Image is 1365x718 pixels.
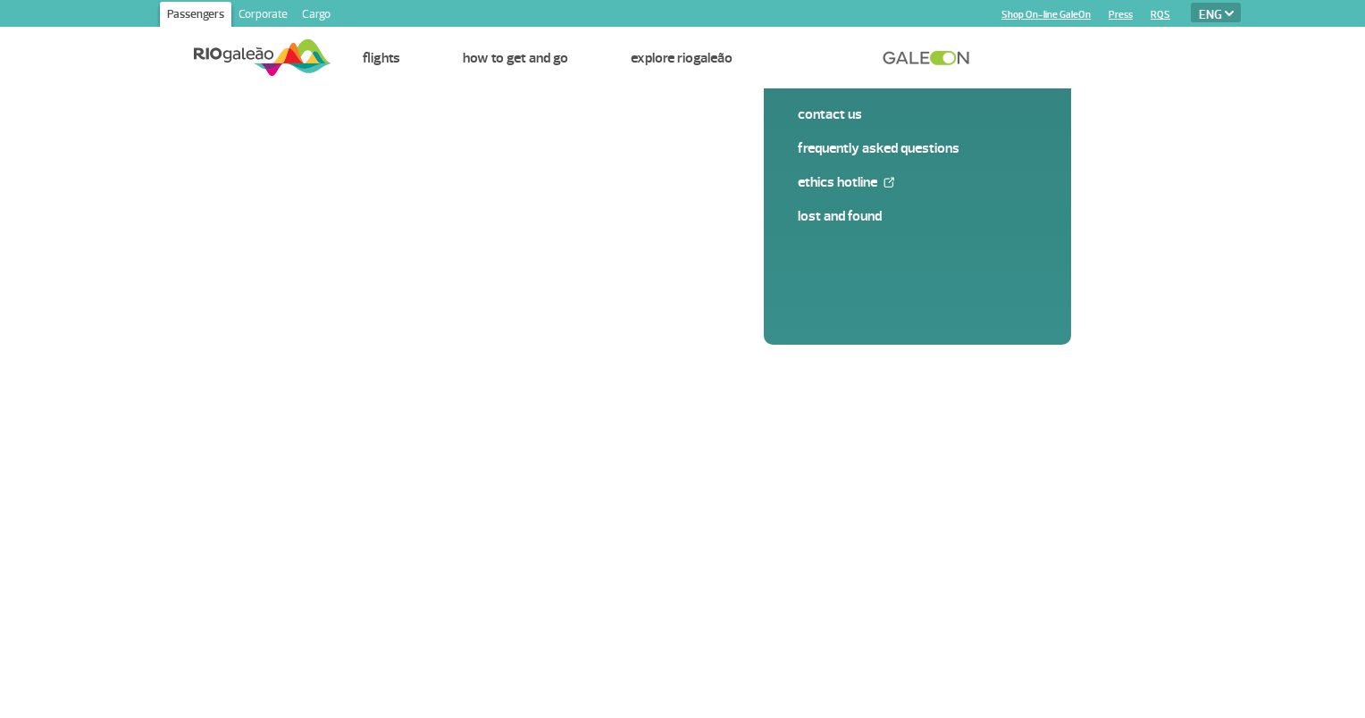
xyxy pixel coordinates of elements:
[798,172,1037,192] a: Ethics Hotline
[1001,9,1091,21] a: Shop On-line GaleOn
[883,177,894,188] img: External Link Icon
[1109,9,1133,21] a: Press
[463,49,568,67] a: How to get and go
[231,2,295,30] a: Corporate
[798,138,1037,158] a: Frequently Asked Questions
[795,49,842,67] a: Contact
[631,49,733,67] a: Explore RIOgaleão
[798,206,1037,226] a: Lost and Found
[1151,9,1170,21] a: RQS
[295,2,338,30] a: Cargo
[363,49,400,67] a: Flights
[160,2,231,30] a: Passengers
[798,104,1037,124] a: Contact us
